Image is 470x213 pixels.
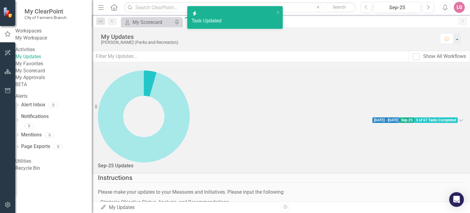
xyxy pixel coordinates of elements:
[53,144,63,149] div: 0
[101,33,434,40] div: My Updates
[333,5,346,10] span: Search
[15,35,92,42] a: My Workspace
[15,60,92,67] a: My Favorites
[45,133,54,138] div: 0
[372,117,400,123] span: [DATE] - [DATE]
[3,7,14,18] img: ClearPoint Strategy
[21,131,42,139] a: Mentions
[15,93,92,100] div: Alerts
[454,2,465,13] button: LG
[449,192,464,207] div: Open Intercom Messenger
[15,158,92,165] div: Utilities
[423,53,466,60] div: Show All Workflows
[324,3,355,12] button: Search
[24,8,66,15] span: My ClearPoint
[15,67,92,74] a: My Scorecard
[276,9,280,16] button: close
[48,102,58,108] div: 0
[21,113,92,120] a: Notifications
[122,18,173,26] a: My Scorecard
[24,123,34,128] div: 0
[92,51,409,62] input: Filter My Updates...
[192,17,274,25] div: Task Updated
[21,101,45,108] a: Alert Inbox
[100,204,276,211] div: My Updates
[15,53,92,60] a: My Updates
[132,18,173,26] div: My Scorecard
[15,81,92,88] div: BETA
[374,2,421,13] button: Sep-25
[98,173,464,183] legend: Instructions
[376,4,419,11] div: Sep-25
[24,15,66,20] small: City of Farmers Branch
[21,143,50,150] a: Page Exports
[98,189,464,196] p: Please make your updates to your Measures and Initiatives. Please input the following:
[15,28,92,35] div: Workspaces
[98,199,464,206] p: - Strategic Objective Status, Analysis, and Recommendations
[124,2,356,13] input: Search ClearPoint...
[15,165,92,172] a: Recycle Bin
[15,74,92,81] a: My Approvals
[101,40,434,45] div: [PERSON_NAME] (Parks and Recreation)
[15,46,92,53] div: Activities
[400,117,414,123] span: Sep-25
[414,117,458,123] span: 3 of 67 Tasks Completed
[98,162,193,169] div: Sep-25 Updates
